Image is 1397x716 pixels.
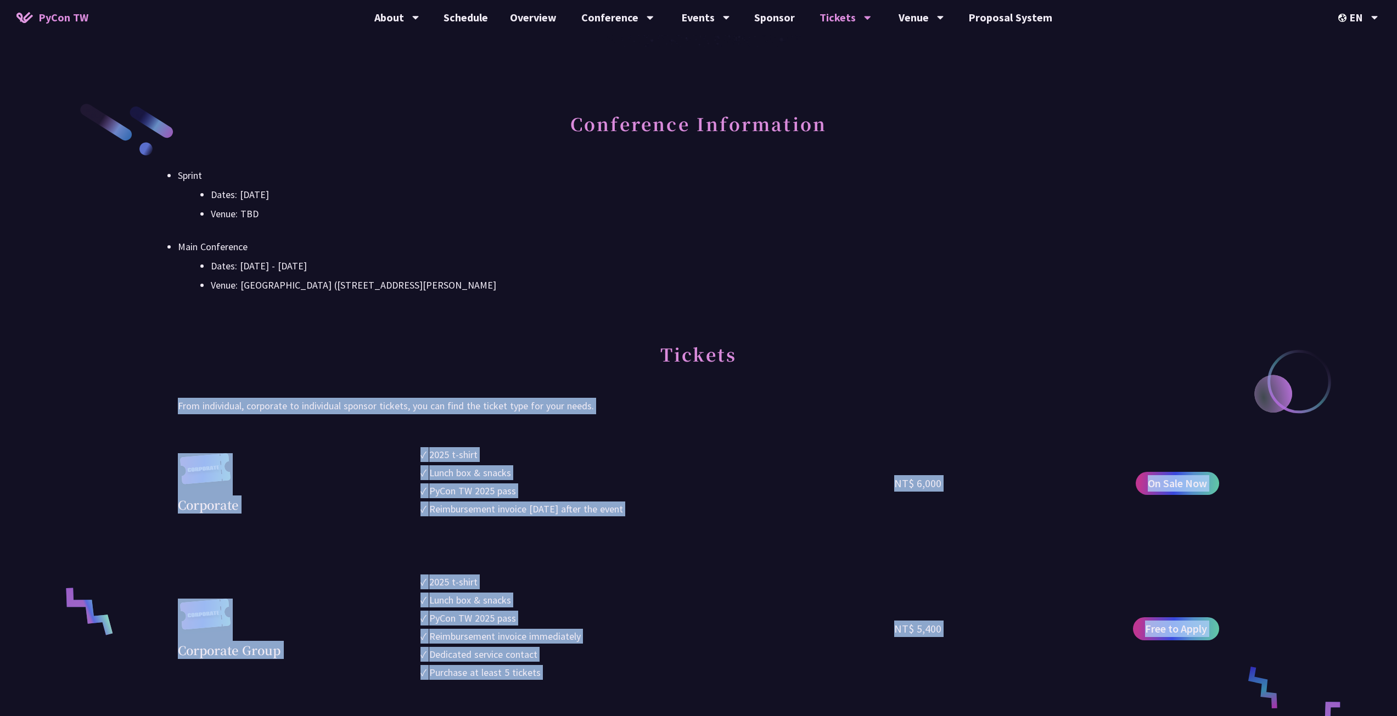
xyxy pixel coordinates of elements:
[420,611,895,625] li: ✓
[38,9,88,26] span: PyCon TW
[429,629,581,644] div: Reimbursement invoice immediately
[420,593,895,607] li: ✓
[429,611,516,625] div: PyCon TW 2025 pass
[420,501,895,516] li: ✓
[178,599,233,641] img: corporate.a587c14.svg
[178,453,233,495] img: corporate.a587c14.svg
[211,258,1219,274] li: Dates: [DATE] - [DATE]
[429,501,623,516] div: Reimbursement invoice [DATE] after the event
[211,206,1219,222] li: Venue: TBD
[429,447,478,462] div: 2025 t-shirt
[894,621,941,637] div: NT$ 5,400
[429,593,511,607] div: Lunch box & snacks
[178,332,1219,392] h2: Tickets
[1338,14,1349,22] img: Locale Icon
[420,465,895,480] li: ✓
[420,447,895,462] li: ✓
[1136,472,1219,495] a: On Sale Now
[178,495,238,514] div: Corporate
[211,277,1219,294] li: Venue: [GEOGRAPHIC_DATA] ([STREET_ADDRESS][PERSON_NAME]
[178,398,1219,414] p: From individual, corporate to individual sponsor tickets, you can find the ticket type for your n...
[5,4,99,31] a: PyCon TW
[420,574,895,589] li: ✓
[178,641,280,659] div: Corporate Group
[420,665,895,680] li: ✓
[420,629,895,644] li: ✓
[429,465,511,480] div: Lunch box & snacks
[429,665,541,680] div: Purchase at least 5 tickets
[178,239,1219,294] li: Main Conference
[178,167,1219,222] li: Sprint
[178,102,1219,162] h2: Conference Information
[429,483,516,498] div: PyCon TW 2025 pass
[420,483,895,498] li: ✓
[429,647,537,662] div: Dedicated service contact
[1148,475,1207,492] span: On Sale Now
[211,187,1219,203] li: Dates: [DATE]
[1145,621,1207,637] span: Free to Apply
[1133,617,1219,640] a: Free to Apply
[894,475,941,492] div: NT$ 6,000
[420,647,895,662] li: ✓
[16,12,33,23] img: Home icon of PyCon TW 2025
[429,574,478,589] div: 2025 t-shirt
